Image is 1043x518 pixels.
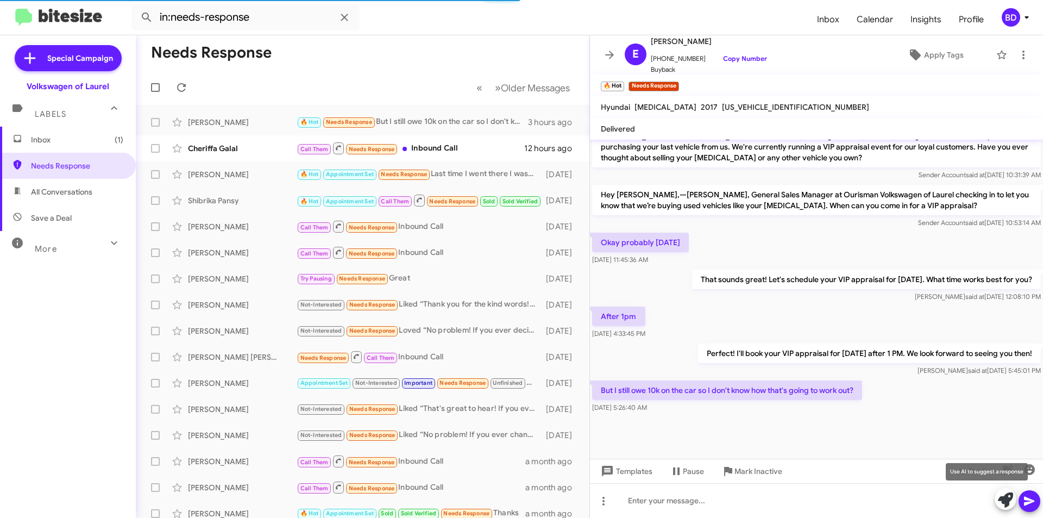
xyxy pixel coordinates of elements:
[300,379,348,386] span: Appointment Set
[992,8,1031,27] button: BD
[601,102,630,112] span: Hyundai
[300,510,319,517] span: 🔥 Hot
[488,77,576,99] button: Next
[326,510,374,517] span: Appointment Set
[734,461,782,481] span: Mark Inactive
[300,118,319,126] span: 🔥 Hot
[188,326,297,336] div: [PERSON_NAME]
[349,250,395,257] span: Needs Response
[188,117,297,128] div: [PERSON_NAME]
[300,146,329,153] span: Call Them
[918,366,1041,375] span: [PERSON_NAME] [DATE] 5:45:01 PM
[188,221,297,232] div: [PERSON_NAME]
[808,4,848,35] a: Inbox
[541,273,581,284] div: [DATE]
[541,326,581,336] div: [DATE]
[692,270,1041,289] p: That sounds great! Let's schedule your VIP appraisal for [DATE]. What time works best for you?
[632,46,639,63] span: E
[297,403,541,415] div: Liked “That's great to hear! If you ever consider selling your Highlander or any other vehicle in...
[495,81,501,95] span: »
[470,77,576,99] nav: Page navigation example
[297,454,525,468] div: Inbound Call
[31,134,123,145] span: Inbox
[525,456,581,467] div: a month ago
[297,324,541,337] div: Loved “No problem! If you ever decide to sell your vehicle in the future, feel free to reach out....
[541,247,581,258] div: [DATE]
[381,198,409,205] span: Call Them
[300,432,342,439] span: Not-Interested
[525,482,581,493] div: a month ago
[429,198,475,205] span: Needs Response
[35,109,66,119] span: Labels
[401,510,437,517] span: Sold Verified
[188,195,297,206] div: Shibrika Pansy
[297,272,541,285] div: Great
[131,4,360,30] input: Search
[915,292,1041,301] span: [PERSON_NAME] [DATE] 12:08:10 PM
[683,461,704,481] span: Pause
[592,233,689,252] p: Okay probably [DATE]
[476,81,482,95] span: «
[701,102,718,112] span: 2017
[349,327,395,334] span: Needs Response
[541,404,581,415] div: [DATE]
[848,4,902,35] span: Calendar
[483,198,495,205] span: Sold
[300,327,342,334] span: Not-Interested
[367,354,395,361] span: Call Them
[151,44,272,61] h1: Needs Response
[528,117,581,128] div: 3 hours ago
[918,219,1041,227] span: Sender Account [DATE] 10:53:14 AM
[968,366,987,375] span: said at
[300,459,329,466] span: Call Them
[47,53,113,64] span: Special Campaign
[300,301,342,308] span: Not-Interested
[722,102,869,112] span: [US_VEHICLE_IDENTIFICATION_NUMBER]
[15,45,122,71] a: Special Campaign
[349,301,395,308] span: Needs Response
[404,379,432,386] span: Important
[924,45,964,65] span: Apply Tags
[592,403,647,411] span: [DATE] 5:26:40 AM
[592,329,645,338] span: [DATE] 4:33:45 PM
[493,379,523,386] span: Unfinished
[439,379,486,386] span: Needs Response
[592,380,862,400] p: But I still owe 10k on the car so I don't know how that's going to work out?
[300,275,332,282] span: Try Pausing
[27,81,109,92] div: Volkswagen of Laurel
[300,198,319,205] span: 🔥 Hot
[297,429,541,441] div: Liked “No problem! If you ever change your mind or want to explore options with us, just let me k...
[592,255,648,264] span: [DATE] 11:45:36 AM
[31,213,72,223] span: Save a Deal
[188,378,297,389] div: [PERSON_NAME]
[381,171,427,178] span: Needs Response
[634,102,696,112] span: [MEDICAL_DATA]
[470,77,489,99] button: Previous
[300,354,347,361] span: Needs Response
[501,82,570,94] span: Older Messages
[710,54,767,63] a: Copy Number
[592,307,645,326] p: After 1pm
[297,141,524,155] div: Inbound Call
[651,64,767,75] span: Buyback
[592,185,1041,215] p: Hey [PERSON_NAME],—[PERSON_NAME], General Sales Manager at Ourisman Volkswagen of Laurel checking...
[188,430,297,441] div: [PERSON_NAME]
[651,35,767,48] span: [PERSON_NAME]
[541,299,581,310] div: [DATE]
[349,224,395,231] span: Needs Response
[326,198,374,205] span: Appointment Set
[349,485,395,492] span: Needs Response
[592,126,1041,167] p: Hi [PERSON_NAME] this is [PERSON_NAME], General Sales Manager at Ourisman Volkswagen of Laurel. T...
[902,4,950,35] span: Insights
[188,169,297,180] div: [PERSON_NAME]
[590,461,661,481] button: Templates
[524,143,581,154] div: 12 hours ago
[349,405,395,413] span: Needs Response
[300,485,329,492] span: Call Them
[601,82,624,91] small: 🔥 Hot
[541,430,581,441] div: [DATE]
[443,510,489,517] span: Needs Response
[297,377,541,389] div: Sold! ;)
[599,461,652,481] span: Templates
